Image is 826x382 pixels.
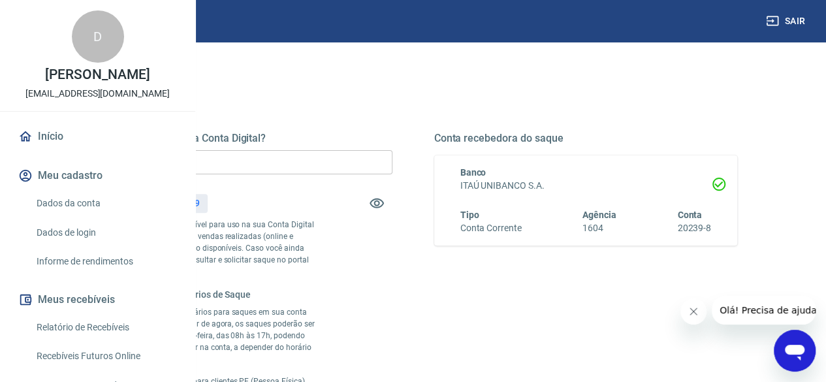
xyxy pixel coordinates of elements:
div: D [72,10,124,63]
h6: Alteração nos Dias e Horários de Saque [89,288,316,301]
span: Conta [677,210,702,220]
h6: 1604 [582,221,616,235]
p: *Corresponde ao saldo disponível para uso na sua Conta Digital Vindi. Incluindo os valores das ve... [89,219,316,278]
p: [PERSON_NAME] [45,68,150,82]
a: Dados da conta [31,190,180,217]
iframe: Mensagem da empresa [712,296,816,325]
h6: 20239-8 [677,221,711,235]
span: Tipo [460,210,479,220]
span: Banco [460,167,486,178]
p: R$ 154,59 [159,197,200,210]
iframe: Fechar mensagem [680,298,707,325]
h6: Conta Corrente [460,221,522,235]
button: Meus recebíveis [16,285,180,314]
iframe: Botão para abrir a janela de mensagens [774,330,816,372]
button: Meu cadastro [16,161,180,190]
p: [EMAIL_ADDRESS][DOMAIN_NAME] [25,87,170,101]
span: Agência [582,210,616,220]
a: Início [16,122,180,151]
p: Informamos que os dias e horários para saques em sua conta digital foram alterados. A partir de a... [89,306,316,365]
a: Dados de login [31,219,180,246]
a: Informe de rendimentos [31,248,180,275]
h5: Quanto deseja sacar da Conta Digital? [89,132,392,145]
h5: Conta recebedora do saque [434,132,738,145]
button: Sair [763,9,810,33]
span: Olá! Precisa de ajuda? [8,9,110,20]
a: Recebíveis Futuros Online [31,343,180,370]
h6: ITAÚ UNIBANCO S.A. [460,179,712,193]
a: Relatório de Recebíveis [31,314,180,341]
